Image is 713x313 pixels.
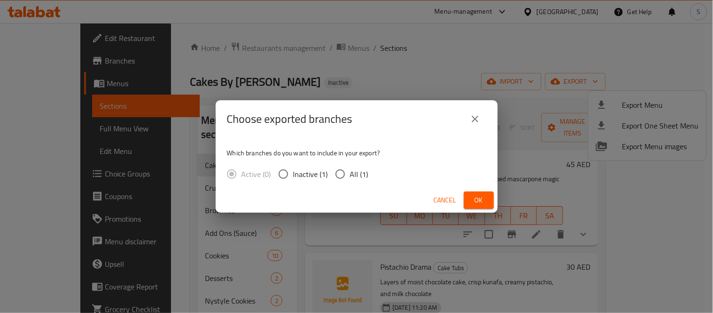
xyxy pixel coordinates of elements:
[430,192,460,209] button: Cancel
[242,169,271,180] span: Active (0)
[227,112,353,127] h2: Choose exported branches
[471,194,486,206] span: Ok
[293,169,328,180] span: Inactive (1)
[464,108,486,130] button: close
[350,169,368,180] span: All (1)
[227,148,486,158] p: Which branches do you want to include in your export?
[464,192,494,209] button: Ok
[434,194,456,206] span: Cancel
